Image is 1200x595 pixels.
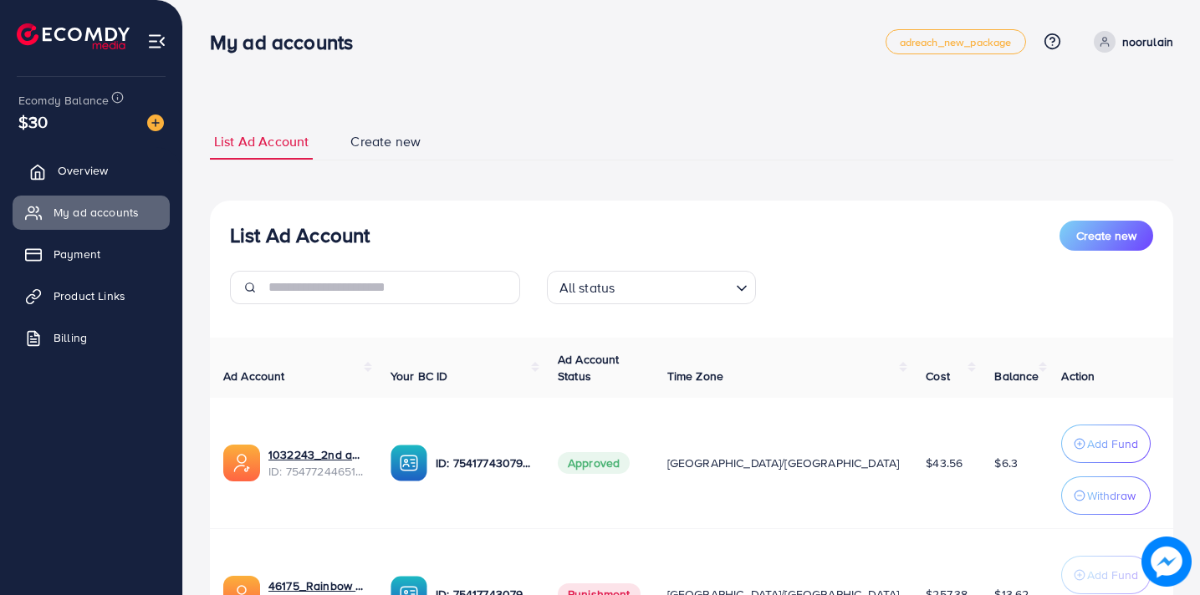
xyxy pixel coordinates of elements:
button: Withdraw [1061,476,1151,515]
div: <span class='underline'>1032243_2nd ad account Noor ul Ain_1757341624637</span></br>7547724465141... [268,446,364,481]
p: Withdraw [1087,486,1136,506]
h3: My ad accounts [210,30,366,54]
a: 1032243_2nd ad account Noor ul Ain_1757341624637 [268,446,364,463]
span: Cost [926,368,950,384]
span: ID: 7547724465141022728 [268,463,364,480]
span: [GEOGRAPHIC_DATA]/[GEOGRAPHIC_DATA] [667,455,900,471]
span: Ecomdy Balance [18,92,109,109]
div: Search for option [547,271,756,304]
span: Create new [350,132,421,151]
img: ic-ads-acc.e4c84228.svg [223,445,260,481]
span: My ad accounts [54,204,139,221]
img: menu [147,32,166,51]
a: noorulain [1087,31,1173,53]
img: image [1141,537,1192,587]
span: $6.3 [994,455,1018,471]
p: noorulain [1122,32,1173,52]
h3: List Ad Account [230,223,370,247]
a: Overview [13,154,170,187]
span: List Ad Account [214,132,309,151]
button: Add Fund [1061,425,1151,463]
a: adreach_new_package [886,29,1026,54]
span: Time Zone [667,368,723,384]
input: Search for option [620,272,728,300]
span: Action [1061,368,1095,384]
p: Add Fund [1087,565,1138,585]
a: Payment [13,237,170,271]
span: $30 [18,109,48,134]
span: All status [556,276,619,300]
p: Add Fund [1087,434,1138,454]
span: Billing [54,329,87,346]
img: logo [17,23,130,49]
span: Ad Account Status [558,351,620,384]
a: Product Links [13,279,170,313]
span: Approved [558,452,630,474]
img: ic-ba-acc.ded83a64.svg [391,445,427,481]
a: 46175_Rainbow Mart_1703092077019 [268,577,364,594]
span: Your BC ID [391,368,448,384]
span: $43.56 [926,455,963,471]
span: Overview [58,162,108,179]
a: My ad accounts [13,196,170,229]
span: adreach_new_package [900,37,1012,48]
p: ID: 7541774307903438866 [436,453,531,473]
button: Add Fund [1061,556,1151,594]
span: Ad Account [223,368,285,384]
span: Balance [994,368,1039,384]
span: Payment [54,246,100,262]
img: image [147,114,164,131]
span: Product Links [54,287,125,304]
span: Create new [1076,227,1136,244]
button: Create new [1060,221,1153,251]
a: Billing [13,321,170,354]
